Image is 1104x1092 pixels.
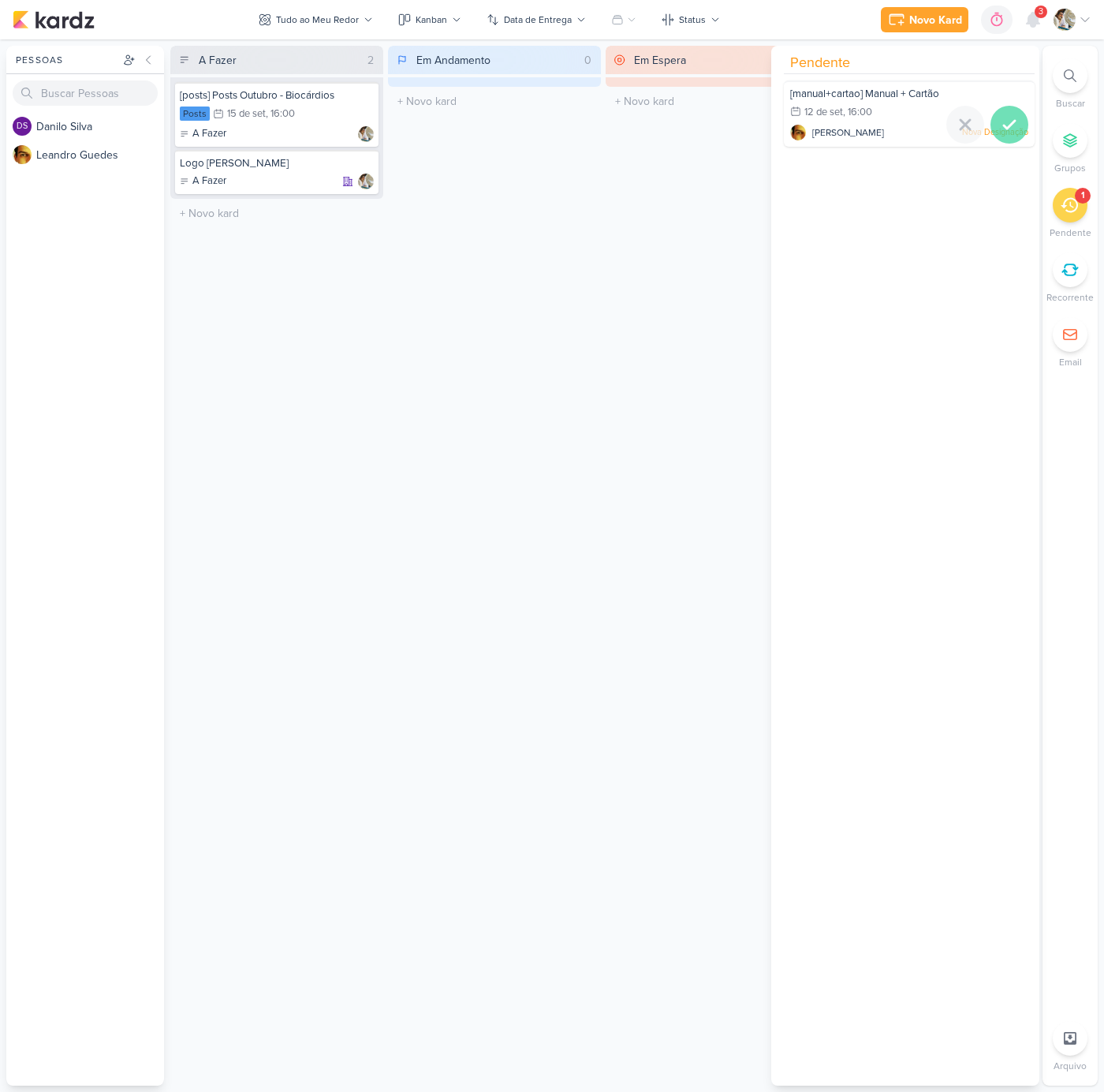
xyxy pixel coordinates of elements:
div: Responsável: Raphael Simas [358,126,374,142]
button: Novo Kard [881,7,968,32]
div: Em Espera [634,52,686,69]
div: Logo Ramon [180,156,374,170]
img: Raphael Simas [358,126,374,142]
p: Pendente [1050,226,1091,240]
input: Buscar Pessoas [13,80,158,106]
div: 2 [361,52,380,69]
img: Raphael Simas [1054,9,1076,31]
div: D a n i l o S i l v a [36,118,164,135]
div: Danilo Silva [13,117,32,136]
span: [PERSON_NAME] [812,125,884,140]
input: + Novo kard [391,90,598,113]
p: DS [17,122,28,131]
div: A Fazer [180,126,226,142]
p: A Fazer [192,174,226,189]
div: 1 [1081,189,1084,202]
span: [manual+cartao] Manual + Cartão [790,88,939,100]
img: Leandro Guedes [13,145,32,164]
input: + Novo kard [609,90,815,113]
p: Grupos [1054,161,1086,175]
div: 12 de set [804,107,843,118]
span: Pendente [790,52,850,73]
input: + Novo kard [173,202,380,225]
div: Responsável: Raphael Simas [358,174,374,189]
div: Novo Kard [909,12,962,28]
p: Buscar [1056,96,1085,110]
div: A Fazer [199,52,237,69]
div: , 16:00 [266,109,295,119]
div: , 16:00 [843,107,872,118]
p: Arquivo [1054,1059,1087,1073]
p: A Fazer [192,126,226,142]
div: Pessoas [13,53,120,67]
div: Em Andamento [416,52,490,69]
img: Raphael Simas [358,174,374,189]
li: Ctrl + F [1042,58,1098,110]
span: 3 [1039,6,1043,18]
div: L e a n d r o G u e d e s [36,147,164,163]
p: Email [1059,355,1082,369]
img: kardz.app [13,10,95,29]
div: A Fazer [180,174,226,189]
div: [posts] Posts Outubro - Biocárdios [180,88,374,103]
img: Leandro Guedes [790,125,806,140]
p: Recorrente [1046,290,1094,305]
div: Posts [180,107,210,121]
div: 0 [578,52,598,69]
div: 15 de set [227,109,266,119]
